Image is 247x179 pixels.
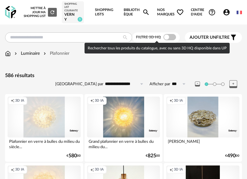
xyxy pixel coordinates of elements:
img: fr [237,10,242,15]
span: 580 [68,154,77,158]
a: Creation icon 3D IA [PERSON_NAME] €49000 [164,94,242,162]
div: Luminaire [13,50,40,57]
span: 3D IA [174,98,183,103]
div: Shopping List courante [64,3,81,12]
img: OXP [5,6,16,19]
span: Creation icon [90,98,94,103]
span: Magnify icon [142,8,150,16]
span: Account Circle icon [223,8,233,16]
span: Creation icon [11,98,15,103]
label: [GEOGRAPHIC_DATA] par [55,81,103,87]
span: 490 [227,154,236,158]
div: € 00 [225,154,239,158]
span: 3D IA [15,98,24,103]
span: Creation icon [90,167,94,172]
a: Creation icon 3D IA Plafonnier en verre à bulles du milieu du siècle... €58000 [5,94,83,162]
div: [PERSON_NAME] [166,137,239,150]
img: svg+xml;base64,PHN2ZyB3aWR0aD0iMTYiIGhlaWdodD0iMTciIHZpZXdCb3g9IjAgMCAxNiAxNyIgZmlsbD0ibm9uZSIgeG... [5,50,11,57]
span: Creation icon [169,167,173,172]
div: 586 résultats [5,72,242,79]
span: 825 [148,154,156,158]
label: Afficher par [150,81,170,87]
span: 3D IA [95,167,104,172]
div: VERNY [64,12,81,22]
span: 3D IA [15,167,24,172]
div: Grand plafonnier en verre à bulles du milieu du... [87,137,160,150]
span: Heart Outline icon [176,8,184,16]
a: Creation icon 3D IA Grand plafonnier en verre à bulles du milieu du... €82500 [85,94,163,162]
div: Mettre à jour ma Shopping List [23,6,57,18]
img: svg+xml;base64,PHN2ZyB3aWR0aD0iMTYiIGhlaWdodD0iMTYiIHZpZXdCb3g9IjAgMCAxNiAxNiIgZmlsbD0ibm9uZSIgeG... [13,50,18,57]
span: 3D IA [95,98,104,103]
a: Shopping List courante VERNY 5 [64,3,81,22]
span: Refresh icon [50,11,55,14]
span: filtre [190,35,230,40]
span: 3D IA [174,167,183,172]
span: Creation icon [11,167,15,172]
span: Help Circle Outline icon [208,8,216,16]
span: Ajouter un [190,35,216,40]
span: Centre d'aideHelp Circle Outline icon [191,8,216,17]
div: Rechercher tous les produits du catalogue, avec ou sans 3D HQ disponible dans UP [85,43,230,53]
span: 5 [78,17,82,22]
span: Filter icon [230,34,237,41]
div: Plafonnier en verre à bulles du milieu du siècle... [8,137,81,150]
span: Account Circle icon [223,8,230,16]
button: Ajouter unfiltre Filter icon [185,32,242,43]
div: € 00 [146,154,160,158]
span: Creation icon [169,98,173,103]
div: € 00 [67,154,81,158]
span: Filtre 3D HQ [136,35,161,39]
